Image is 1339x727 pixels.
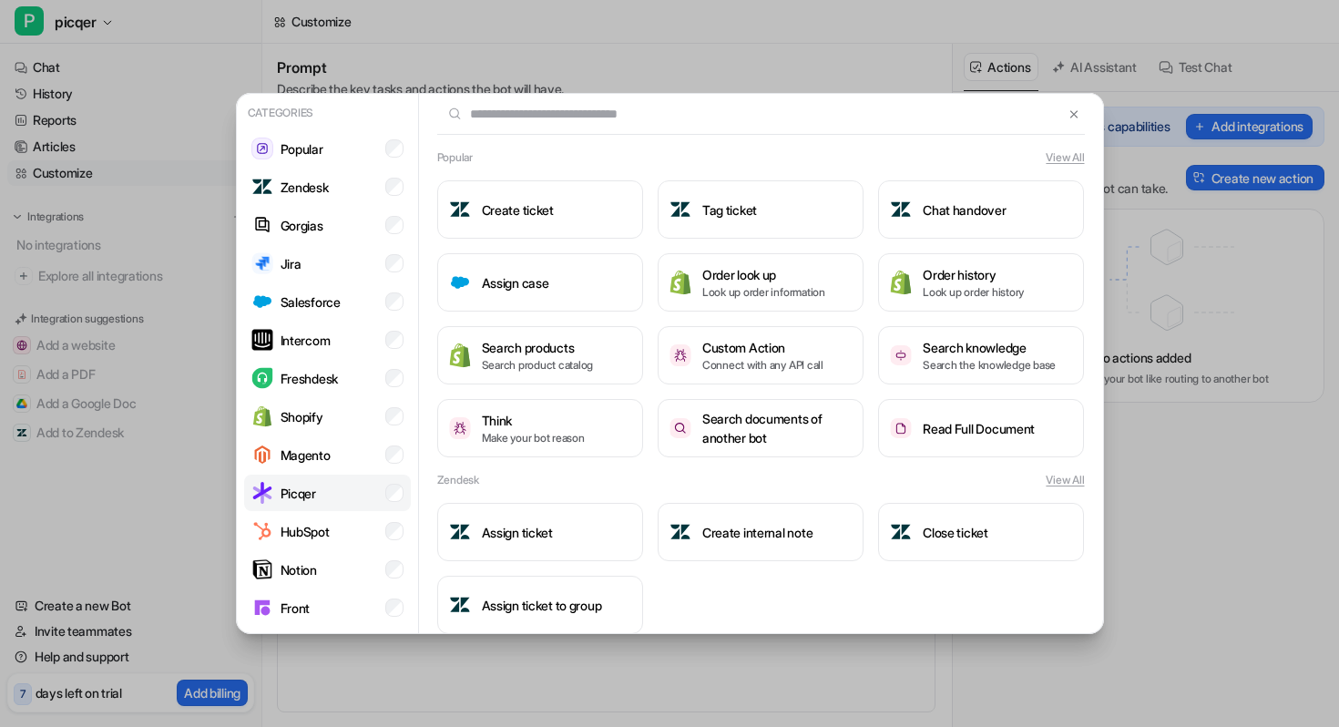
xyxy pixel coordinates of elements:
[923,357,1056,374] p: Search the knowledge base
[878,503,1084,561] button: Close ticketClose ticket
[449,271,471,293] img: Assign case
[669,344,691,365] img: Custom Action
[482,523,553,542] h3: Assign ticket
[923,419,1035,438] h3: Read Full Document
[437,472,479,488] h2: Zendesk
[281,331,331,350] p: Intercom
[923,523,988,542] h3: Close ticket
[281,445,331,465] p: Magento
[281,599,311,618] p: Front
[437,326,643,384] button: Search productsSearch productsSearch product catalog
[281,254,302,273] p: Jira
[702,200,757,220] h3: Tag ticket
[658,253,864,312] button: Order look upOrder look upLook up order information
[449,199,471,220] img: Create ticket
[482,200,554,220] h3: Create ticket
[482,273,549,292] h3: Assign case
[669,270,691,294] img: Order look up
[923,265,1024,284] h3: Order history
[437,503,643,561] button: Assign ticketAssign ticket
[878,399,1084,457] button: Read Full DocumentRead Full Document
[878,180,1084,239] button: Chat handoverChat handover
[281,216,323,235] p: Gorgias
[281,407,323,426] p: Shopify
[281,292,341,312] p: Salesforce
[244,101,411,125] p: Categories
[923,338,1056,357] h3: Search knowledge
[658,180,864,239] button: Tag ticketTag ticket
[281,178,329,197] p: Zendesk
[702,357,823,374] p: Connect with any API call
[482,338,594,357] h3: Search products
[702,265,825,284] h3: Order look up
[437,576,643,634] button: Assign ticket to groupAssign ticket to group
[702,284,825,301] p: Look up order information
[890,521,912,543] img: Close ticket
[449,417,471,438] img: Think
[437,399,643,457] button: ThinkThinkMake your bot reason
[1046,149,1084,166] button: View All
[281,484,316,503] p: Picqer
[658,399,864,457] button: Search documents of another botSearch documents of another bot
[702,338,823,357] h3: Custom Action
[890,270,912,294] img: Order history
[890,199,912,220] img: Chat handover
[437,180,643,239] button: Create ticketCreate ticket
[437,253,643,312] button: Assign caseAssign case
[449,343,471,367] img: Search products
[669,418,691,439] img: Search documents of another bot
[281,139,323,159] p: Popular
[669,199,691,220] img: Tag ticket
[658,326,864,384] button: Custom ActionCustom ActionConnect with any API call
[878,253,1084,312] button: Order historyOrder historyLook up order history
[482,357,594,374] p: Search product catalog
[923,284,1024,301] p: Look up order history
[437,149,473,166] h2: Popular
[702,523,813,542] h3: Create internal note
[1046,472,1084,488] button: View All
[923,200,1006,220] h3: Chat handover
[658,503,864,561] button: Create internal noteCreate internal note
[890,418,912,439] img: Read Full Document
[482,411,585,430] h3: Think
[281,522,330,541] p: HubSpot
[669,521,691,543] img: Create internal note
[281,369,338,388] p: Freshdesk
[449,521,471,543] img: Assign ticket
[482,430,585,446] p: Make your bot reason
[878,326,1084,384] button: Search knowledgeSearch knowledgeSearch the knowledge base
[449,594,471,616] img: Assign ticket to group
[482,596,602,615] h3: Assign ticket to group
[890,345,912,366] img: Search knowledge
[281,560,317,579] p: Notion
[702,409,852,447] h3: Search documents of another bot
